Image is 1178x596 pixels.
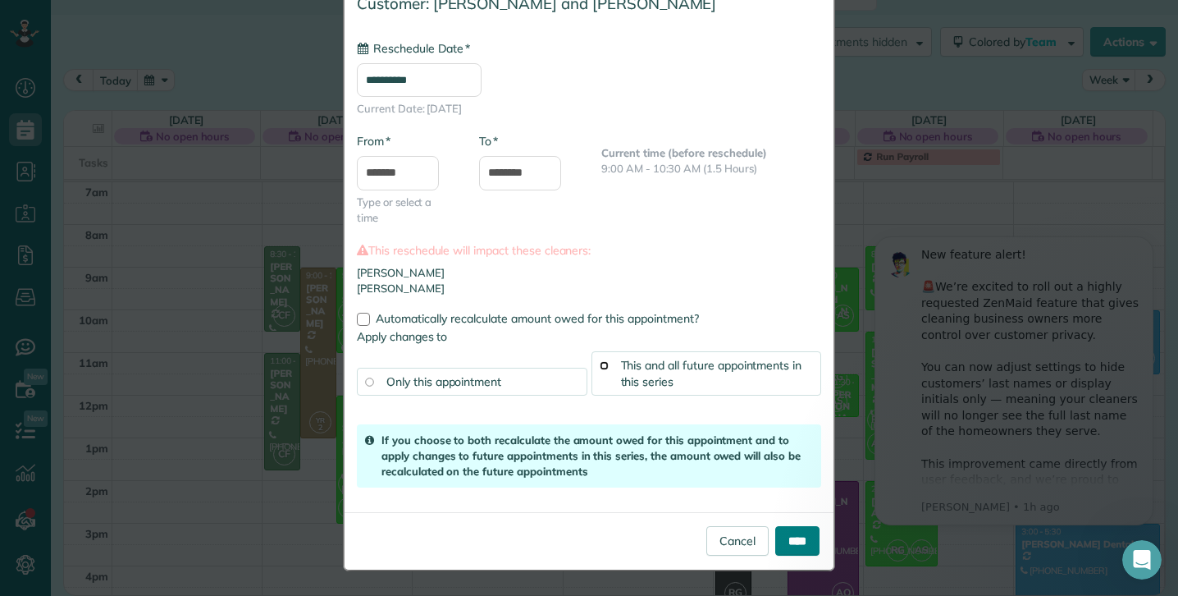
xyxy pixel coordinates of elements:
p: 9:00 AM - 10:30 AM (1.5 Hours) [601,161,821,177]
span: Type or select a time [357,195,454,226]
li: [PERSON_NAME] [357,265,821,281]
input: This and all future appointments in this series [600,361,608,369]
label: Reschedule Date [357,40,470,57]
div: Message content [71,25,291,272]
img: Profile image for Alexandre [37,30,63,56]
span: Only this appointment [386,374,501,389]
p: Message from Alexandre, sent 1h ago [71,278,291,293]
label: Apply changes to [357,328,821,345]
b: Current time (before reschedule) [601,146,767,159]
input: Only this appointment [365,378,373,386]
li: [PERSON_NAME] [357,281,821,296]
label: This reschedule will impact these cleaners: [357,242,821,259]
label: From [357,133,390,149]
span: This and all future appointments in this series [621,358,802,389]
label: To [479,133,498,149]
iframe: Intercom live chat [1122,540,1162,580]
span: Current Date: [DATE] [357,101,821,117]
div: New feature alert! 🚨We’re excited to roll out a highly requested ZenMaid feature that gives clean... [71,25,291,428]
a: Cancel [706,526,769,556]
span: Automatically recalculate amount owed for this appointment? [376,311,699,326]
div: message notification from Alexandre, 1h ago. New feature alert! 🚨We’re excited to roll out a high... [25,15,304,304]
strong: If you choose to both recalculate the amount owed for this appointment and to apply changes to fu... [381,433,801,478]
